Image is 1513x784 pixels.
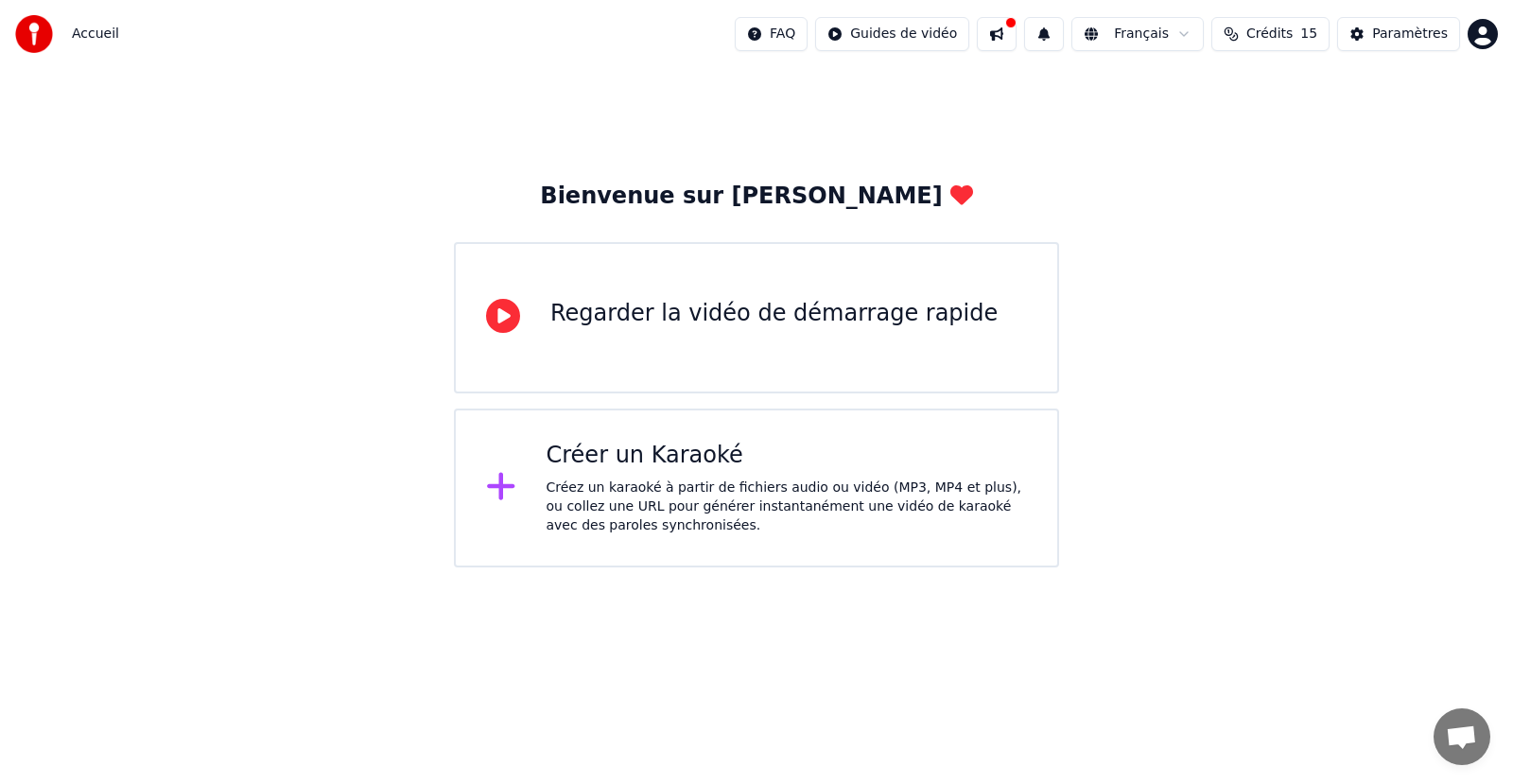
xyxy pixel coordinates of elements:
span: Crédits [1246,25,1293,44]
span: 15 [1300,25,1317,44]
nav: breadcrumb [72,25,119,44]
button: Crédits15 [1211,17,1330,51]
div: Paramètres [1372,25,1448,44]
div: Créer un Karaoké [547,441,1028,471]
button: Guides de vidéo [815,17,969,51]
div: Créez un karaoké à partir de fichiers audio ou vidéo (MP3, MP4 et plus), ou collez une URL pour g... [547,479,1028,535]
div: Bienvenue sur [PERSON_NAME] [540,182,972,212]
img: youka [15,15,53,53]
div: Regarder la vidéo de démarrage rapide [550,299,998,329]
button: FAQ [735,17,808,51]
span: Accueil [72,25,119,44]
a: Ouvrir le chat [1434,708,1490,765]
button: Paramètres [1337,17,1460,51]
